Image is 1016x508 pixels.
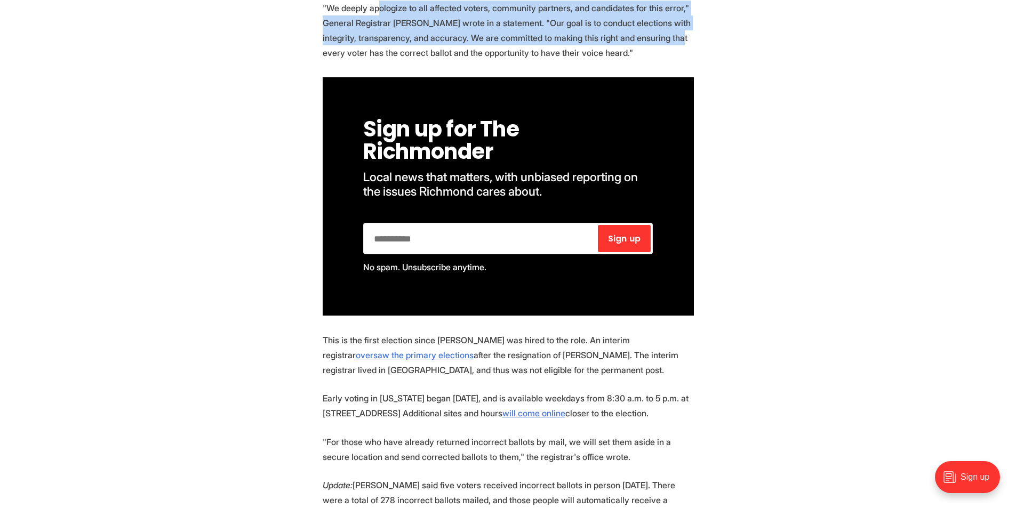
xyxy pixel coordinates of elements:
[598,225,651,252] button: Sign up
[323,333,694,377] p: This is the first election since [PERSON_NAME] was hired to the role. An interim registrar after ...
[502,408,565,418] a: will come online
[323,480,353,490] em: Update:
[323,434,694,464] p: "For those who have already returned incorrect ballots by mail, we will set them aside in a secur...
[926,456,1016,508] iframe: portal-trigger
[356,350,474,360] a: oversaw the primary elections
[363,262,486,272] span: No spam. Unsubscribe anytime.
[323,1,694,60] p: "We deeply apologize to all affected voters, community partners, and candidates for this error," ...
[608,235,641,243] span: Sign up
[363,114,524,166] span: Sign up for The Richmonder
[363,170,641,198] span: Local news that matters, with unbiased reporting on the issues Richmond cares about.
[323,391,694,421] p: Early voting in [US_STATE] began [DATE], and is available weekdays from 8:30 a.m. to 5 p.m. at [S...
